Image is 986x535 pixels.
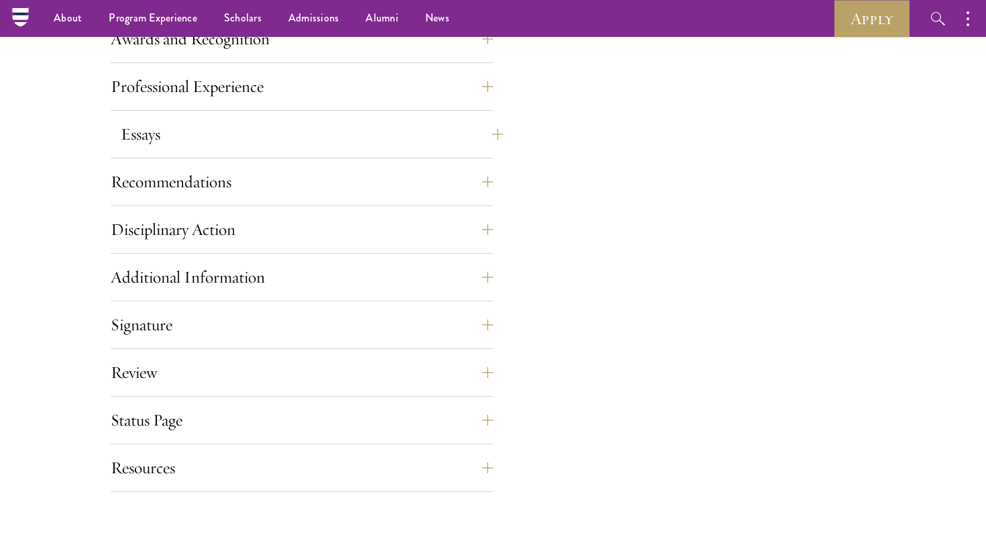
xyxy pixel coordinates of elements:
[111,213,493,246] button: Disciplinary Action
[111,166,493,198] button: Recommendations
[111,23,493,55] button: Awards and Recognition
[111,261,493,293] button: Additional Information
[121,118,503,150] button: Essays
[111,404,493,436] button: Status Page
[111,309,493,341] button: Signature
[111,452,493,484] button: Resources
[111,356,493,389] button: Review
[111,70,493,103] button: Professional Experience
